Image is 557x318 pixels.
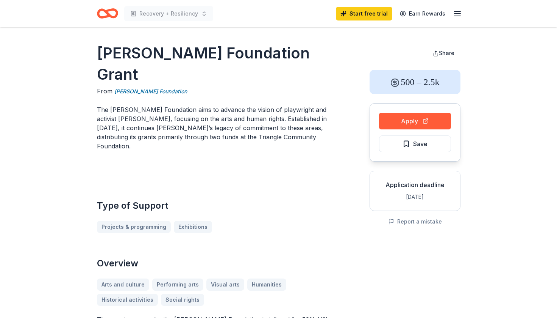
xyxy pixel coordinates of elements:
[376,180,454,189] div: Application deadline
[427,46,460,61] button: Share
[439,50,454,56] span: Share
[114,87,187,96] a: [PERSON_NAME] Foundation
[370,70,460,94] div: 500 – 2.5k
[139,9,198,18] span: Recovery + Resiliency
[379,113,451,129] button: Apply
[376,192,454,202] div: [DATE]
[97,43,333,85] h1: [PERSON_NAME] Foundation Grant
[97,257,333,269] h2: Overview
[174,221,212,233] a: Exhibitions
[395,7,450,20] a: Earn Rewards
[97,221,171,233] a: Projects & programming
[413,139,428,149] span: Save
[97,200,333,212] h2: Type of Support
[97,105,333,151] p: The [PERSON_NAME] Foundation aims to advance the vision of playwright and activist [PERSON_NAME],...
[336,7,392,20] a: Start free trial
[97,5,118,22] a: Home
[124,6,213,21] button: Recovery + Resiliency
[97,87,333,96] div: From
[379,135,451,152] button: Save
[388,217,442,226] button: Report a mistake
